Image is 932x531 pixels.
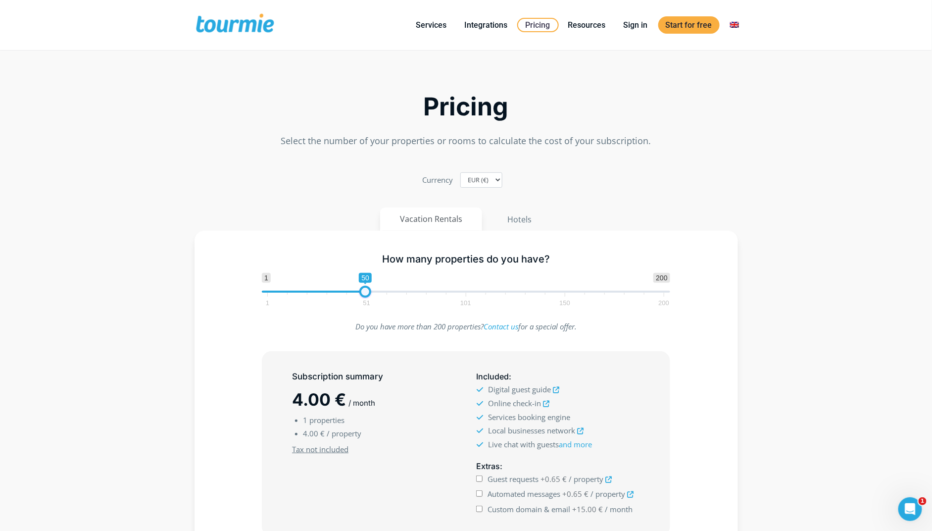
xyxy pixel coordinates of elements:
[264,301,271,305] span: 1
[658,16,720,34] a: Start for free
[561,19,613,31] a: Resources
[476,371,639,383] h5: :
[488,489,560,499] span: Automated messages
[262,273,271,283] span: 1
[488,439,592,449] span: Live chat with guests
[484,321,518,331] a: Contact us
[488,425,575,435] span: Local businesses network
[380,208,482,231] button: Vacation Rentals
[409,19,454,31] a: Services
[569,474,603,484] span: / property
[292,444,348,454] u: Tax not included
[195,134,738,148] p: Select the number of your properties or rooms to calculate the cost of your subscription.
[657,301,671,305] span: 200
[292,389,346,410] span: 4.00 €
[558,301,572,305] span: 150
[359,273,372,283] span: 50
[422,173,453,187] label: Currency
[487,208,552,231] button: Hotels
[262,320,670,333] p: Do you have more than 200 properties? for a special offer.
[540,474,567,484] span: +0.65 €
[195,95,738,118] h2: Pricing
[303,415,308,425] span: 1
[327,428,362,438] span: / property
[303,428,325,438] span: 4.00 €
[605,504,633,514] span: / month
[562,489,589,499] span: +0.65 €
[292,371,455,383] h5: Subscription summary
[590,489,625,499] span: / property
[457,19,515,31] a: Integrations
[476,460,639,473] h5: :
[898,497,922,521] iframe: Intercom live chat
[476,461,500,471] span: Extras
[488,412,570,422] span: Services booking engine
[310,415,345,425] span: properties
[476,372,509,381] span: Included
[572,504,603,514] span: +15.00 €
[262,253,670,265] h5: How many properties do you have?
[653,273,670,283] span: 200
[488,398,541,408] span: Online check-in
[362,301,372,305] span: 51
[459,301,473,305] span: 101
[348,398,375,408] span: / month
[919,497,927,505] span: 1
[517,18,559,32] a: Pricing
[488,504,570,514] span: Custom domain & email
[488,384,551,394] span: Digital guest guide
[488,474,539,484] span: Guest requests
[616,19,655,31] a: Sign in
[559,439,592,449] a: and more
